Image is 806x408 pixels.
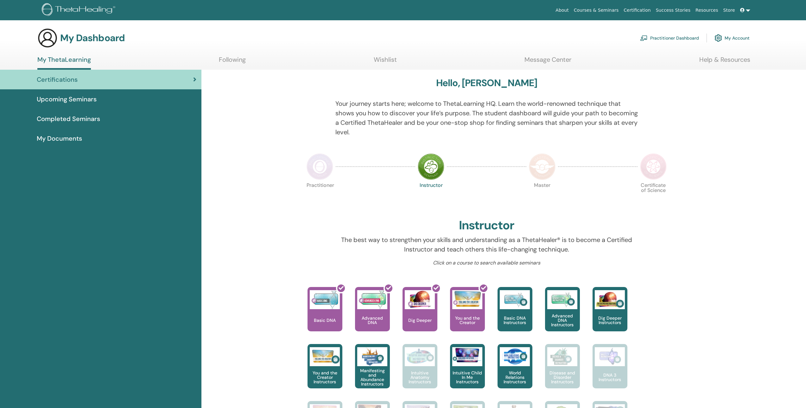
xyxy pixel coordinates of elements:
p: Advanced DNA [355,316,390,325]
a: Practitioner Dashboard [640,31,699,45]
p: Master [529,183,555,209]
img: Certificate of Science [640,153,667,180]
a: Intuitive Child In Me Instructors Intuitive Child In Me Instructors [450,344,485,401]
img: Practitioner [307,153,333,180]
p: The best way to strengthen your skills and understanding as a ThetaHealer® is to become a Certifi... [335,235,638,254]
a: Disease and Disorder Instructors Disease and Disorder Instructors [545,344,580,401]
img: You and the Creator Instructors [310,347,340,366]
p: Dig Deeper [406,318,434,322]
img: Basic DNA Instructors [500,290,530,309]
img: cog.svg [714,33,722,43]
h3: My Dashboard [60,32,125,44]
img: Master [529,153,555,180]
a: Resources [693,4,721,16]
p: Dig Deeper Instructors [593,316,627,325]
a: My Account [714,31,750,45]
p: Intuitive Anatomy Instructors [403,371,437,384]
p: Intuitive Child In Me Instructors [450,371,485,384]
a: Basic DNA Instructors Basic DNA Instructors [498,287,532,344]
img: Manifesting and Abundance Instructors [357,347,387,366]
p: World Relations Instructors [498,371,532,384]
a: Dig Deeper Instructors Dig Deeper Instructors [593,287,627,344]
a: World Relations Instructors World Relations Instructors [498,344,532,401]
img: DNA 3 Instructors [595,347,625,366]
a: Manifesting and Abundance Instructors Manifesting and Abundance Instructors [355,344,390,401]
p: Instructor [418,183,444,209]
p: Advanced DNA Instructors [545,314,580,327]
img: chalkboard-teacher.svg [640,35,648,41]
a: Message Center [524,56,571,68]
a: You and the Creator Instructors You and the Creator Instructors [308,344,342,401]
img: Instructor [418,153,444,180]
h3: Hello, [PERSON_NAME] [436,77,537,89]
span: Upcoming Seminars [37,94,97,104]
p: Basic DNA Instructors [498,316,532,325]
img: Basic DNA [310,290,340,309]
a: DNA 3 Instructors DNA 3 Instructors [593,344,627,401]
a: Dig Deeper Dig Deeper [403,287,437,344]
img: Dig Deeper [405,290,435,309]
img: generic-user-icon.jpg [37,28,58,48]
p: Certificate of Science [640,183,667,209]
a: Store [721,4,738,16]
a: Certification [621,4,653,16]
a: Success Stories [653,4,693,16]
a: About [553,4,571,16]
img: Intuitive Child In Me Instructors [452,347,482,363]
p: Disease and Disorder Instructors [545,371,580,384]
p: Practitioner [307,183,333,209]
span: Certifications [37,75,78,84]
a: Advanced DNA Instructors Advanced DNA Instructors [545,287,580,344]
a: Help & Resources [699,56,750,68]
img: logo.png [42,3,117,17]
img: Disease and Disorder Instructors [547,347,577,366]
img: Intuitive Anatomy Instructors [405,347,435,366]
p: You and the Creator Instructors [308,371,342,384]
a: Courses & Seminars [571,4,621,16]
a: Intuitive Anatomy Instructors Intuitive Anatomy Instructors [403,344,437,401]
a: My ThetaLearning [37,56,91,70]
h2: Instructor [459,218,514,233]
span: Completed Seminars [37,114,100,124]
img: Advanced DNA [357,290,387,309]
img: Advanced DNA Instructors [547,290,577,309]
a: Wishlist [374,56,397,68]
p: Your journey starts here; welcome to ThetaLearning HQ. Learn the world-renowned technique that sh... [335,99,638,137]
p: Click on a course to search available seminars [335,259,638,267]
span: My Documents [37,134,82,143]
a: Following [219,56,246,68]
p: You and the Creator [450,316,485,325]
a: Advanced DNA Advanced DNA [355,287,390,344]
img: World Relations Instructors [500,347,530,366]
img: You and the Creator [452,290,482,308]
a: You and the Creator You and the Creator [450,287,485,344]
p: DNA 3 Instructors [593,373,627,382]
p: Manifesting and Abundance Instructors [355,368,390,386]
a: Basic DNA Basic DNA [308,287,342,344]
img: Dig Deeper Instructors [595,290,625,309]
